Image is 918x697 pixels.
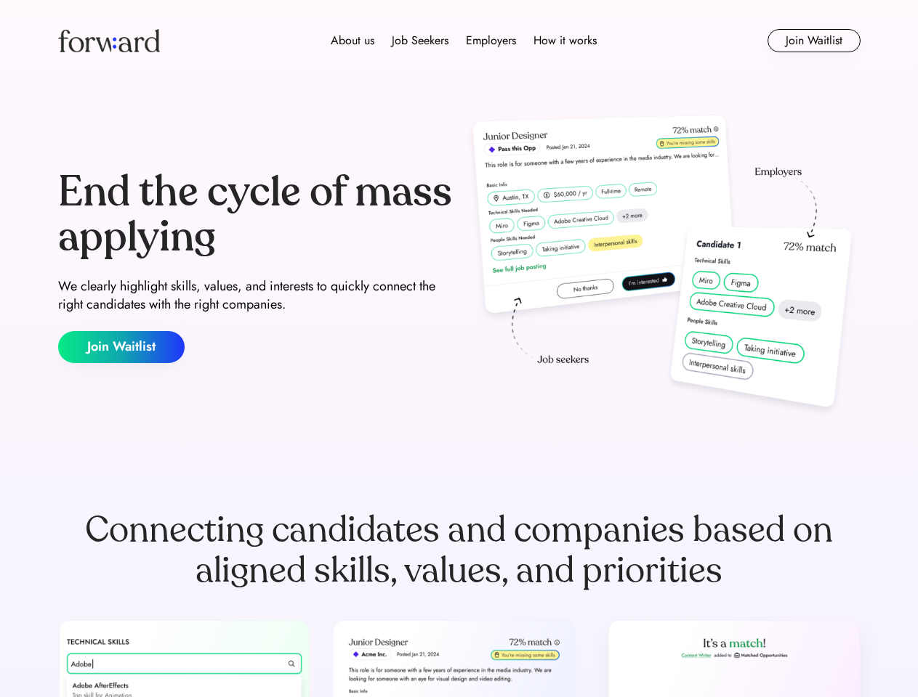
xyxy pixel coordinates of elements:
button: Join Waitlist [58,331,185,363]
img: hero-image.png [465,110,861,423]
div: We clearly highlight skills, values, and interests to quickly connect the right candidates with t... [58,277,454,314]
div: End the cycle of mass applying [58,170,454,259]
div: How it works [534,32,597,49]
img: Forward logo [58,29,160,52]
div: Employers [466,32,516,49]
div: Job Seekers [392,32,448,49]
div: Connecting candidates and companies based on aligned skills, values, and priorities [58,510,861,591]
button: Join Waitlist [768,29,861,52]
div: About us [331,32,374,49]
